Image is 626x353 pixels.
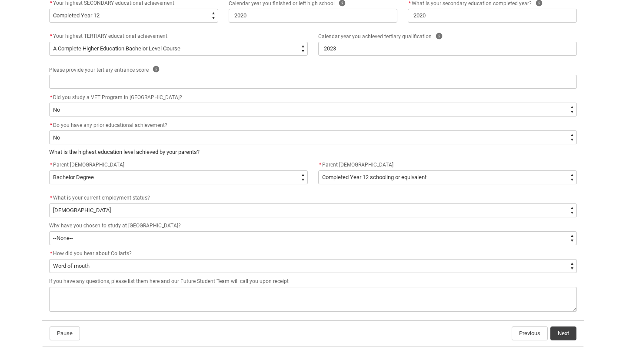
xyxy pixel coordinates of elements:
abbr: required [50,33,52,39]
span: Calendar year you finished or left high school [229,0,335,7]
span: What is your secondary education completed year? [408,0,532,7]
abbr: required [50,94,52,100]
span: Do you have any prior educational achievement? [53,122,167,128]
abbr: required [50,162,52,168]
button: Next [550,326,576,340]
span: If you have any questions, please list them here and our Future Student Team will call you upon r... [49,278,289,284]
span: Parent [DEMOGRAPHIC_DATA] [322,162,393,168]
span: Parent [DEMOGRAPHIC_DATA] [53,162,124,168]
abbr: required [50,195,52,201]
span: Your highest TERTIARY educational achievement [53,33,167,39]
abbr: required [319,162,321,168]
span: Please provide your tertiary entrance score [49,67,149,73]
span: Why have you chosen to study at [GEOGRAPHIC_DATA]? [49,223,181,229]
abbr: required [50,250,52,256]
p: What is the highest education level achieved by your parents? [49,148,577,157]
span: How did you hear about Collarts? [53,250,132,256]
abbr: required [50,122,52,128]
span: Calendar year you achieved tertiary qualification [318,33,432,40]
button: Previous [512,326,548,340]
span: What is your current employment status? [53,195,150,201]
abbr: required [409,0,411,7]
button: Pause [50,326,80,340]
span: Did you study a VET Program in [GEOGRAPHIC_DATA]? [53,94,182,100]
